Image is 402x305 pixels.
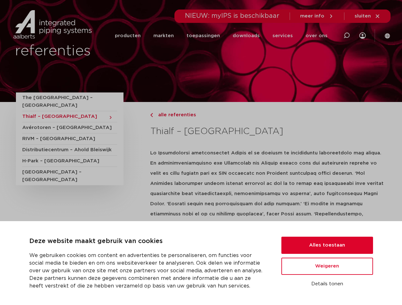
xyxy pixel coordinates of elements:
a: Avérotoren – [GEOGRAPHIC_DATA] [22,122,117,133]
a: producten [115,24,141,48]
a: markten [153,24,174,48]
a: The [GEOGRAPHIC_DATA] – [GEOGRAPHIC_DATA] [22,92,117,111]
a: RIVM – [GEOGRAPHIC_DATA] [22,133,117,145]
a: toepassingen [187,24,220,48]
img: chevron-right.svg [150,113,153,117]
a: downloads [233,24,260,48]
h1: referenties [15,41,198,61]
a: sluiten [355,13,380,19]
p: We gebruiken cookies om content en advertenties te personaliseren, om functies voor social media ... [29,252,266,290]
nav: Menu [115,24,328,48]
a: [GEOGRAPHIC_DATA] – [GEOGRAPHIC_DATA] [22,167,117,185]
h3: Thialf – [GEOGRAPHIC_DATA] [150,125,386,138]
button: Details tonen [281,279,373,289]
a: meer info [300,13,334,19]
a: Distributiecentrum – Ahold Bleiswijk [22,145,117,156]
a: H-Park – [GEOGRAPHIC_DATA] [22,156,117,167]
button: Alles toestaan [281,237,373,254]
a: Thialf – [GEOGRAPHIC_DATA] [22,111,117,122]
strong: Lo Ipsumdolorsi ametconsectet Adipis el se doeiusm te incididuntu laboreetdolo mag aliqua. En adm... [150,151,384,277]
button: Weigeren [281,258,373,275]
span: alle referenties [154,112,196,117]
a: alle referenties [150,111,386,119]
a: services [272,24,293,48]
a: over ons [306,24,328,48]
p: Deze website maakt gebruik van cookies [29,236,266,247]
span: sluiten [355,14,371,18]
span: meer info [300,14,324,18]
span: NIEUW: myIPS is beschikbaar [185,13,279,19]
